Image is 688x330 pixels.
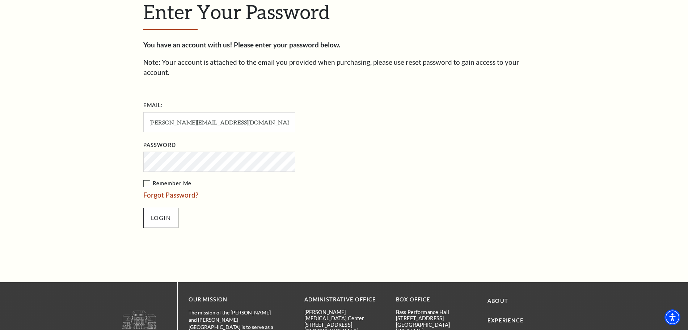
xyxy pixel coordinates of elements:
[143,41,232,49] strong: You have an account with us!
[143,179,368,188] label: Remember Me
[396,309,477,315] p: Bass Performance Hall
[143,141,176,150] label: Password
[143,112,295,132] input: Required
[396,295,477,304] p: BOX OFFICE
[189,295,279,304] p: OUR MISSION
[143,101,163,110] label: Email:
[304,295,385,304] p: Administrative Office
[304,309,385,322] p: [PERSON_NAME][MEDICAL_DATA] Center
[143,208,178,228] input: Submit button
[396,315,477,321] p: [STREET_ADDRESS]
[143,191,198,199] a: Forgot Password?
[664,309,680,325] div: Accessibility Menu
[304,322,385,328] p: [STREET_ADDRESS]
[487,298,508,304] a: About
[234,41,340,49] strong: Please enter your password below.
[143,57,545,78] p: Note: Your account is attached to the email you provided when purchasing, please use reset passwo...
[487,317,524,323] a: Experience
